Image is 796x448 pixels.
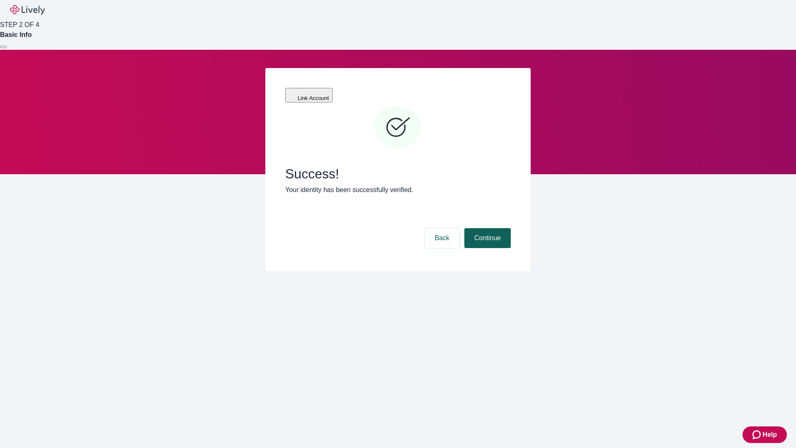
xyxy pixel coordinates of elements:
button: Zendesk support iconHelp [743,426,787,443]
button: Link Account [285,88,332,102]
svg: Checkmark icon [373,103,423,153]
span: Success! [285,166,511,182]
img: Lively [10,5,45,15]
span: Help [762,430,777,440]
p: Your identity has been successfully verified. [285,185,511,195]
svg: Zendesk support icon [752,430,762,440]
button: Continue [464,228,511,248]
button: Back [425,228,459,248]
